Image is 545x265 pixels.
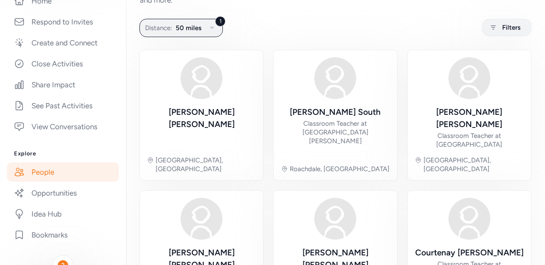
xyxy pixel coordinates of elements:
div: [GEOGRAPHIC_DATA], [GEOGRAPHIC_DATA] [424,156,524,173]
a: Share Impact [7,75,119,94]
button: 1Distance:50 miles [139,19,223,37]
img: Avatar [448,198,490,240]
a: View Conversations [7,117,119,136]
a: Respond to Invites [7,12,119,31]
img: Avatar [181,57,222,99]
img: Avatar [314,57,356,99]
div: [PERSON_NAME] South [290,106,381,118]
div: [PERSON_NAME] [PERSON_NAME] [147,106,256,131]
img: Avatar [448,57,490,99]
div: [GEOGRAPHIC_DATA], [GEOGRAPHIC_DATA] [156,156,256,173]
div: Classroom Teacher at [GEOGRAPHIC_DATA] [415,131,524,149]
a: Opportunities [7,183,119,203]
img: Avatar [181,198,222,240]
a: People [7,162,119,182]
img: Avatar [314,198,356,240]
div: Courtenay [PERSON_NAME] [415,247,524,259]
span: Filters [502,22,521,33]
a: Close Activities [7,54,119,73]
span: 50 miles [176,23,201,33]
div: Roachdale, [GEOGRAPHIC_DATA] [290,165,389,173]
div: [PERSON_NAME] [PERSON_NAME] [415,106,524,131]
div: 1 [215,16,226,27]
a: Bookmarks [7,225,119,244]
a: See Past Activities [7,96,119,115]
div: Classroom Teacher at [GEOGRAPHIC_DATA][PERSON_NAME] [281,119,390,145]
a: Create and Connect [7,33,119,52]
h3: Explore [14,150,112,157]
span: Distance: [145,23,172,33]
a: Idea Hub [7,204,119,224]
